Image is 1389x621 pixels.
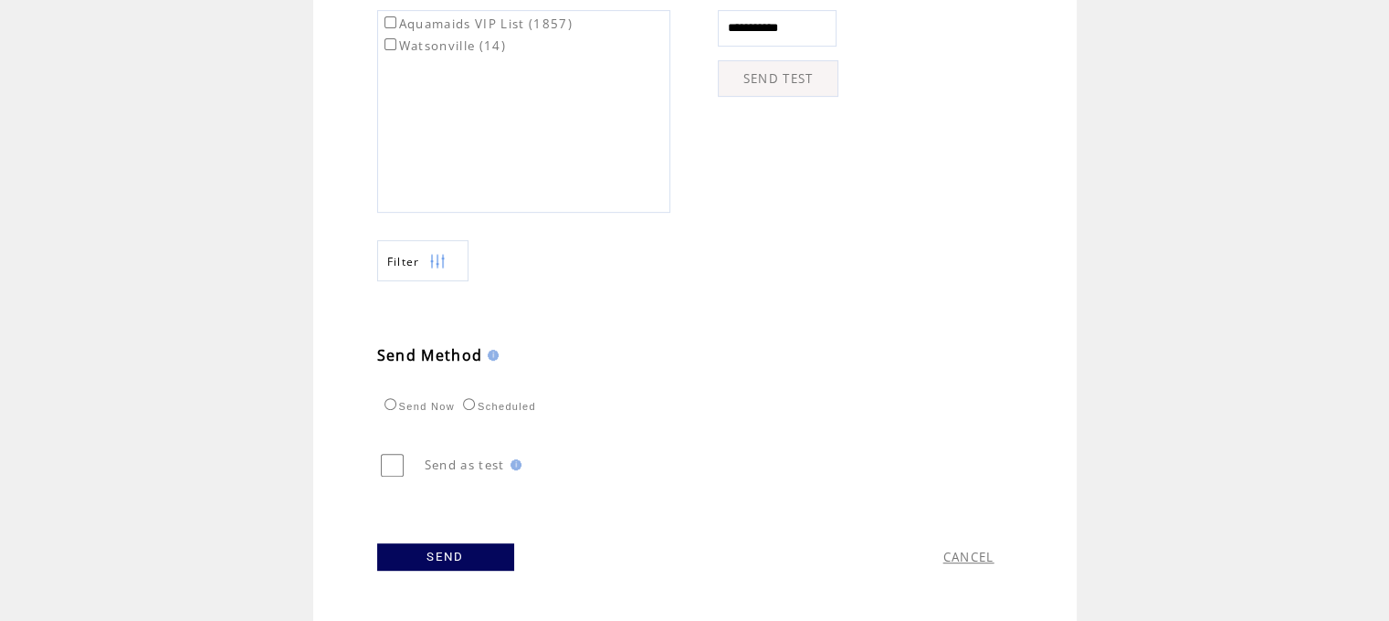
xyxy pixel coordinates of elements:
[482,350,499,361] img: help.gif
[384,16,396,28] input: Aquamaids VIP List (1857)
[377,345,483,365] span: Send Method
[425,457,505,473] span: Send as test
[943,549,994,565] a: CANCEL
[381,16,573,32] label: Aquamaids VIP List (1857)
[458,401,536,412] label: Scheduled
[381,37,506,54] label: Watsonville (14)
[377,543,514,571] a: SEND
[463,398,475,410] input: Scheduled
[384,38,396,50] input: Watsonville (14)
[380,401,455,412] label: Send Now
[505,459,521,470] img: help.gif
[377,240,468,281] a: Filter
[429,241,446,282] img: filters.png
[384,398,396,410] input: Send Now
[718,60,838,97] a: SEND TEST
[387,254,420,269] span: Show filters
